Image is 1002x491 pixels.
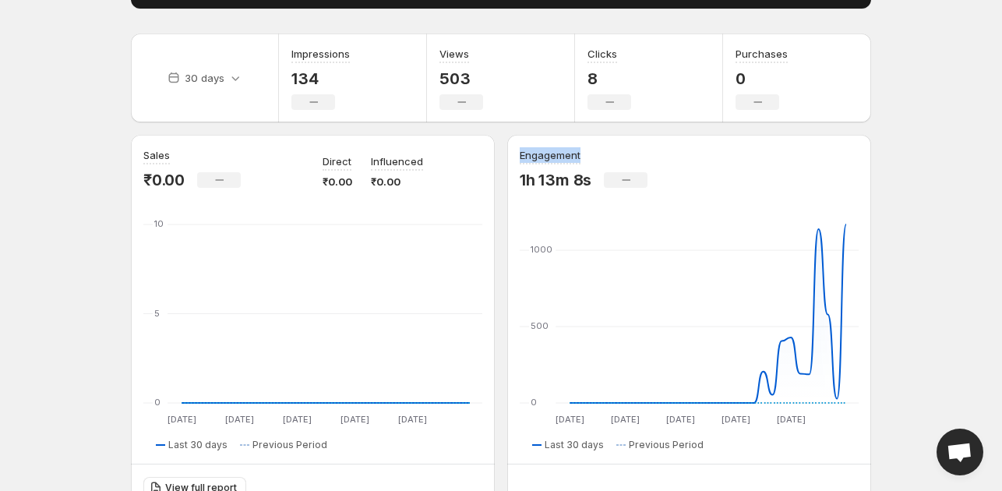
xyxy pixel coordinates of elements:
[323,154,351,169] p: Direct
[291,69,350,88] p: 134
[611,414,640,425] text: [DATE]
[736,69,788,88] p: 0
[168,414,196,425] text: [DATE]
[371,154,423,169] p: Influenced
[398,414,427,425] text: [DATE]
[587,46,617,62] h3: Clicks
[545,439,604,451] span: Last 30 days
[291,46,350,62] h3: Impressions
[143,147,170,163] h3: Sales
[225,414,254,425] text: [DATE]
[283,414,312,425] text: [DATE]
[520,147,580,163] h3: Engagement
[587,69,631,88] p: 8
[736,46,788,62] h3: Purchases
[185,70,224,86] p: 30 days
[520,171,591,189] p: 1h 13m 8s
[531,244,552,255] text: 1000
[666,414,695,425] text: [DATE]
[629,439,704,451] span: Previous Period
[531,320,549,331] text: 500
[937,429,983,475] div: Open chat
[531,397,537,408] text: 0
[556,414,584,425] text: [DATE]
[340,414,369,425] text: [DATE]
[168,439,228,451] span: Last 30 days
[722,414,750,425] text: [DATE]
[154,397,161,408] text: 0
[143,171,185,189] p: ₹0.00
[439,69,483,88] p: 503
[323,174,352,189] p: ₹0.00
[439,46,469,62] h3: Views
[371,174,423,189] p: ₹0.00
[252,439,327,451] span: Previous Period
[154,308,160,319] text: 5
[777,414,806,425] text: [DATE]
[154,218,164,229] text: 10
